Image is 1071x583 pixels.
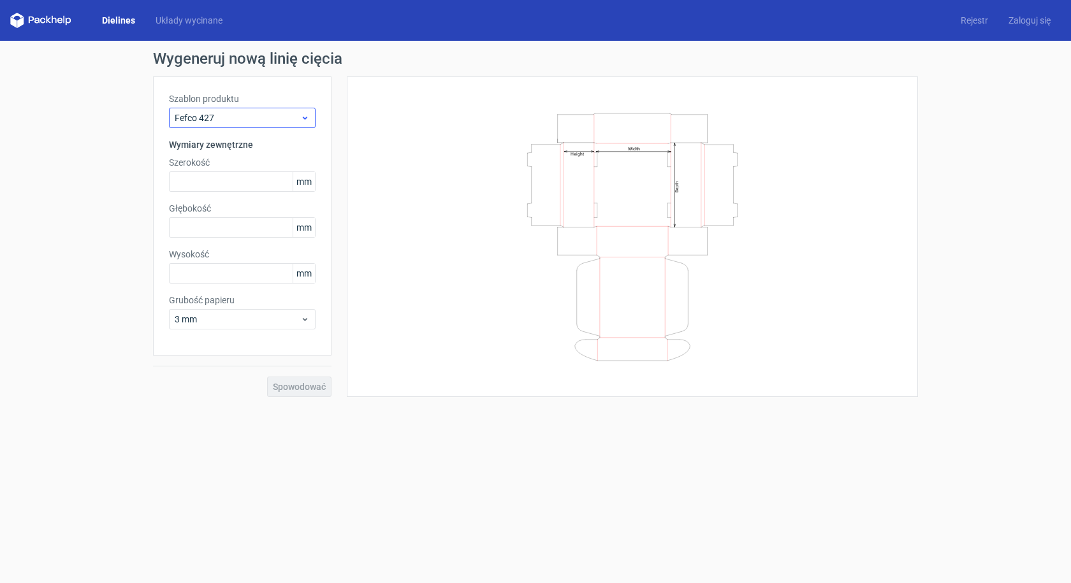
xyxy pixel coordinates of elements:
font: Grubość papieru [169,295,235,305]
font: Rejestr [961,15,988,25]
font: Zaloguj się [1009,15,1051,25]
font: Szablon produktu [169,94,239,104]
font: 3 mm [175,314,197,324]
font: Głębokość [169,203,211,213]
font: Wymiary zewnętrzne [169,140,253,150]
font: mm [296,268,312,278]
a: Układy wycinane [145,14,233,27]
font: Szerokość [169,157,210,168]
font: Wygeneruj nową linię cięcia [153,50,342,68]
text: Width [628,145,640,151]
font: mm [296,222,312,233]
font: Układy wycinane [156,15,222,25]
text: Depth [674,180,680,192]
a: Zaloguj się [998,14,1061,27]
a: Rejestr [951,14,998,27]
font: Wysokość [169,249,209,259]
a: Dielines [92,14,145,27]
text: Height [571,151,584,156]
font: mm [296,176,312,187]
font: Dielines [102,15,135,25]
font: Fefco 427 [175,113,214,123]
